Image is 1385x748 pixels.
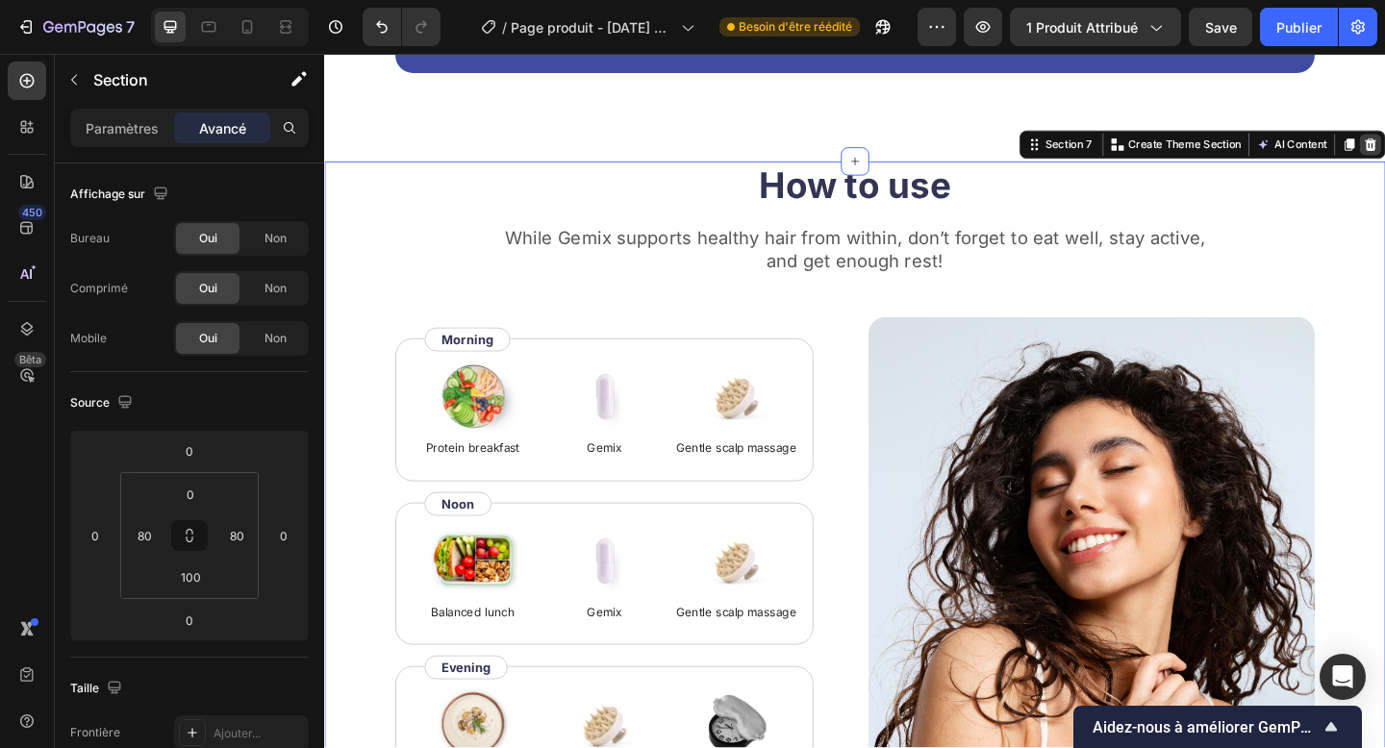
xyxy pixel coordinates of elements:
font: Bêta [19,353,41,366]
button: 7 [8,8,143,46]
font: Bureau [70,231,110,245]
p: Gentle scalp massage [382,599,514,618]
div: Section 7 [780,90,839,108]
font: 1 produit attribué [1026,19,1138,36]
font: Paramètres [86,120,159,137]
font: / [502,19,507,36]
font: Oui [199,231,217,245]
button: AI Content [1010,87,1095,111]
img: gempages_586082945240924867-f70eae8f-5ec4-4fbe-a719-1b02f6ebdec9.png [257,512,353,589]
font: Publier [1276,19,1322,36]
img: gempages_586082945240924867-f1a2a329-4b05-43fe-af12-70e8f127c041.png [400,512,496,589]
p: Protein breakfast [95,420,227,439]
input: 100 px [171,562,210,591]
font: Non [264,231,287,245]
input: 80px [222,521,251,550]
font: Taille [70,681,99,695]
p: While Gemix supports healthy hair from within, don’t forget to eat well, stay active, and get eno... [79,188,1075,238]
font: Page produit - [DATE] 23:03:11 [511,19,667,56]
p: Gemix [239,420,370,439]
font: Avancé [199,120,246,137]
p: Evening [127,658,181,678]
font: Source [70,395,110,410]
h2: How to use [77,117,1077,171]
font: Mobile [70,331,107,345]
p: Section [93,68,251,91]
font: Frontière [70,725,120,739]
img: gempages_586082945240924867-f1a2a329-4b05-43fe-af12-70e8f127c041.png [400,334,496,411]
div: Annuler/Rétablir [363,8,441,46]
p: Balanced lunch [95,599,227,618]
font: 450 [22,206,42,219]
input: 0 [81,521,110,550]
font: Comprimé [70,281,128,295]
p: Noon [127,480,164,500]
font: Affichage sur [70,187,145,201]
font: Section [93,70,148,89]
input: 0 [170,606,209,635]
p: Create Theme Section [874,90,997,108]
font: Non [264,331,287,345]
font: Oui [199,281,217,295]
div: Ouvrir Intercom Messenger [1320,654,1366,700]
font: Ajouter... [214,726,261,740]
font: Besoin d'être réédité [739,19,852,34]
input: 0px [171,480,210,509]
font: 7 [126,17,135,37]
button: Publier [1260,8,1338,46]
img: gempages_586082945240924867-ccf747c6-d959-46b0-92ed-813bee615028.png [113,334,210,411]
font: Non [264,281,287,295]
img: gempages_586082945240924867-fa34240c-9639-4f7b-a8ba-9dae9d4f35fc.png [113,512,210,589]
p: Morning [127,301,184,321]
p: Gentle scalp massage [382,420,514,439]
img: gempages_586082945240924867-f70eae8f-5ec4-4fbe-a719-1b02f6ebdec9.png [257,334,353,411]
input: 0 [170,436,209,465]
button: Save [1189,8,1252,46]
p: Gemix [239,599,370,618]
iframe: Zone de conception [324,54,1385,748]
font: Oui [199,331,217,345]
input: 0 [269,521,298,550]
input: 80px [130,521,159,550]
span: Save [1205,19,1237,36]
button: Afficher l'enquête - Aidez-nous à améliorer GemPages ! [1093,715,1343,738]
font: Aidez-nous à améliorer GemPages ! [1093,718,1342,736]
button: 1 produit attribué [1010,8,1181,46]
